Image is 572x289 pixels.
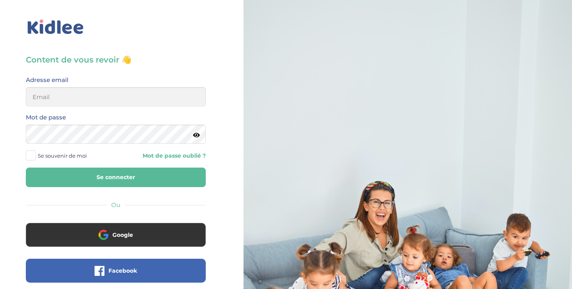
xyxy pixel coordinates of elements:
[26,223,206,247] button: Google
[108,267,137,275] span: Facebook
[111,201,120,209] span: Ou
[26,168,206,187] button: Se connecter
[26,87,206,106] input: Email
[38,150,87,161] span: Se souvenir de moi
[95,266,104,276] img: facebook.png
[26,54,206,65] h3: Content de vous revoir 👋
[26,259,206,283] button: Facebook
[26,18,85,36] img: logo_kidlee_bleu
[26,112,66,123] label: Mot de passe
[26,236,206,244] a: Google
[112,231,133,239] span: Google
[122,152,205,160] a: Mot de passe oublié ?
[26,272,206,280] a: Facebook
[99,230,108,240] img: google.png
[26,75,68,85] label: Adresse email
